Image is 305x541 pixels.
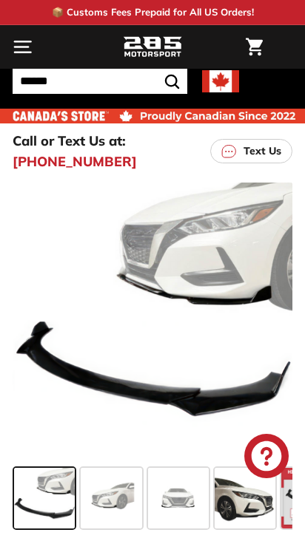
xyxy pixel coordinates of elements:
p: 📦 Customs Fees Prepaid for All US Orders! [52,5,254,20]
img: Logo_285_Motorsport_areodynamics_components [123,35,182,60]
inbox-online-store-chat: Shopify online store chat [240,434,293,482]
a: Text Us [210,139,292,163]
a: [PHONE_NUMBER] [13,152,137,171]
p: Text Us [244,143,281,159]
input: Search [13,69,187,94]
p: Call or Text Us at: [13,131,126,151]
a: Cart [238,26,270,68]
